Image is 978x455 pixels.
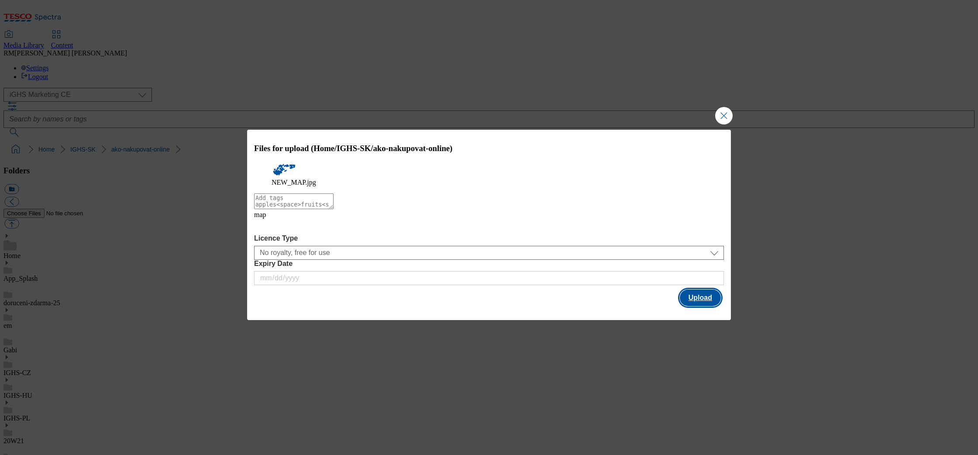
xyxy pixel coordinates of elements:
[680,290,721,306] button: Upload
[247,130,731,320] div: Modal
[272,179,706,186] figcaption: NEW_MAP.jpg
[254,234,724,242] label: Licence Type
[272,162,298,177] img: preview
[254,260,724,268] label: Expiry Date
[254,211,266,218] span: map
[715,107,733,124] button: Close Modal
[254,144,724,153] h3: Files for upload (Home/IGHS-SK/ako-nakupovat-online)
